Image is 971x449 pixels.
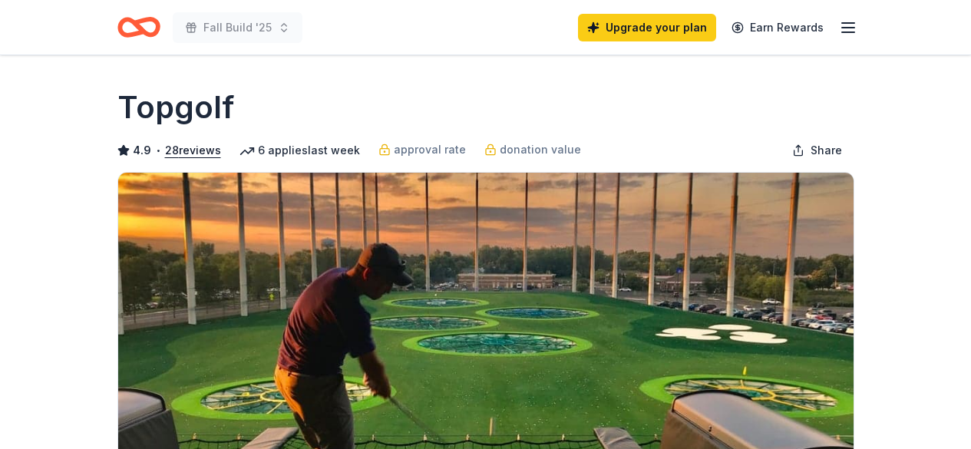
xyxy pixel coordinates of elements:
a: approval rate [378,140,466,159]
span: donation value [500,140,581,159]
button: 28reviews [165,141,221,160]
a: Home [117,9,160,45]
a: Earn Rewards [722,14,833,41]
h1: Topgolf [117,86,234,129]
span: 4.9 [133,141,151,160]
button: Share [780,135,854,166]
span: Fall Build '25 [203,18,272,37]
a: Upgrade your plan [578,14,716,41]
button: Fall Build '25 [173,12,302,43]
div: 6 applies last week [239,141,360,160]
span: • [155,144,160,157]
span: Share [811,141,842,160]
span: approval rate [394,140,466,159]
a: donation value [484,140,581,159]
